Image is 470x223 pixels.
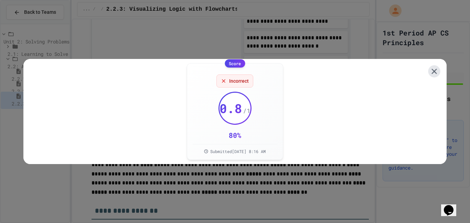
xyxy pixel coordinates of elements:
span: Submitted [DATE] 8:16 AM [210,149,266,154]
iframe: chat widget [441,195,463,216]
span: Incorrect [229,78,249,84]
span: 0.8 [220,101,242,115]
div: 80 % [229,130,241,140]
div: Score [225,59,245,68]
span: / 1 [243,106,250,115]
